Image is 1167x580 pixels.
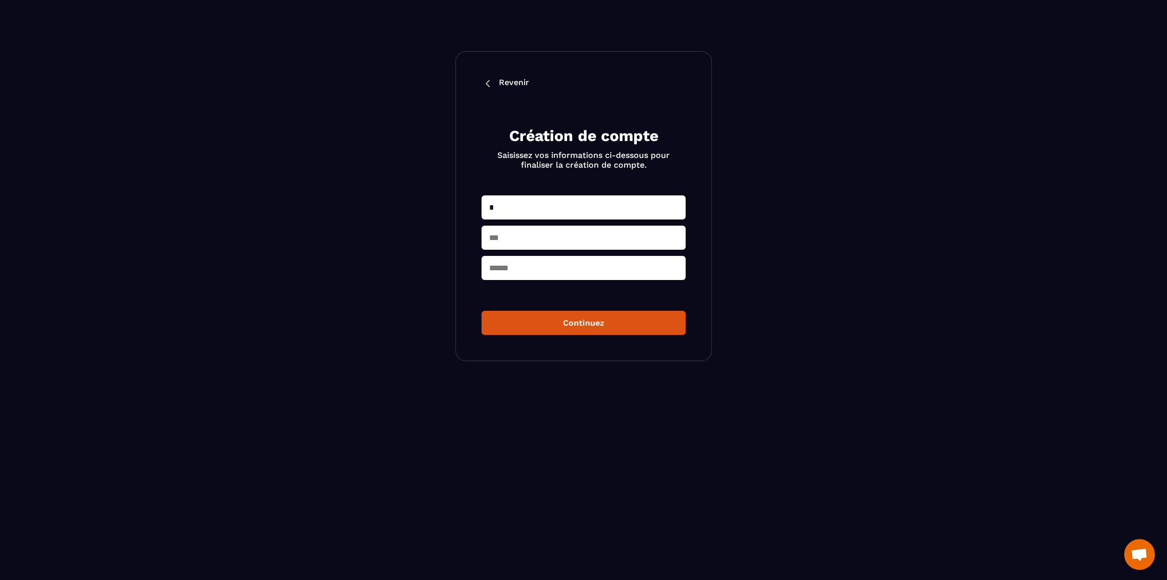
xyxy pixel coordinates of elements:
p: Saisissez vos informations ci-dessous pour finaliser la création de compte. [494,150,673,170]
a: Mở cuộc trò chuyện [1124,539,1155,570]
p: Revenir [499,77,529,90]
img: back [481,77,494,90]
a: Revenir [481,77,686,90]
button: Continuez [481,311,686,335]
h2: Création de compte [494,126,673,146]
